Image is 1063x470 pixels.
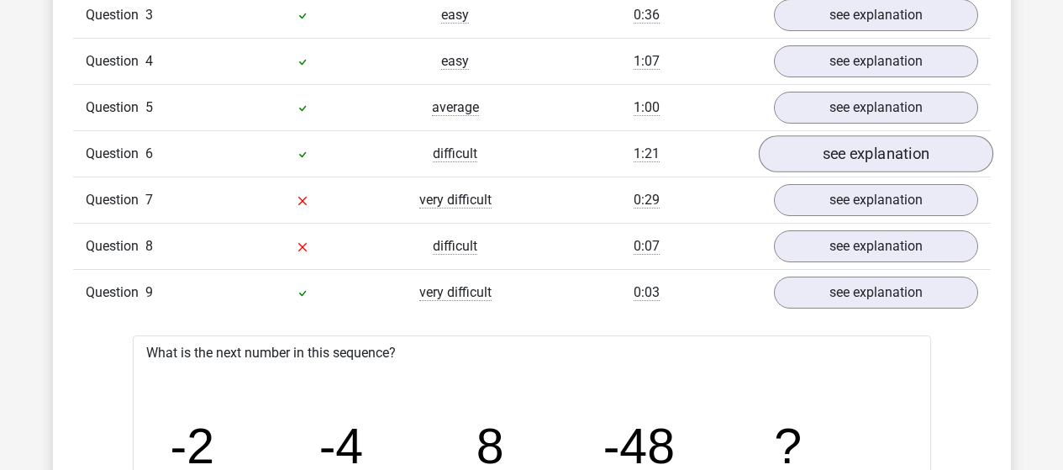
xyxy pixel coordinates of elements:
[634,7,660,24] span: 0:36
[145,53,153,69] span: 4
[145,99,153,115] span: 5
[86,98,145,118] span: Question
[419,192,492,209] span: very difficult
[145,238,153,254] span: 8
[433,145,477,162] span: difficult
[634,53,660,70] span: 1:07
[145,7,153,23] span: 3
[634,192,660,209] span: 0:29
[86,51,145,71] span: Question
[634,99,660,116] span: 1:00
[774,45,978,77] a: see explanation
[433,238,477,255] span: difficult
[86,236,145,256] span: Question
[86,5,145,25] span: Question
[634,145,660,162] span: 1:21
[774,92,978,124] a: see explanation
[774,277,978,309] a: see explanation
[419,284,492,301] span: very difficult
[441,53,469,70] span: easy
[441,7,469,24] span: easy
[145,284,153,300] span: 9
[145,192,153,208] span: 7
[634,284,660,301] span: 0:03
[774,184,978,216] a: see explanation
[758,135,992,172] a: see explanation
[634,238,660,255] span: 0:07
[86,283,145,303] span: Question
[86,144,145,164] span: Question
[432,99,479,116] span: average
[145,145,153,161] span: 6
[774,230,978,262] a: see explanation
[86,190,145,210] span: Question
